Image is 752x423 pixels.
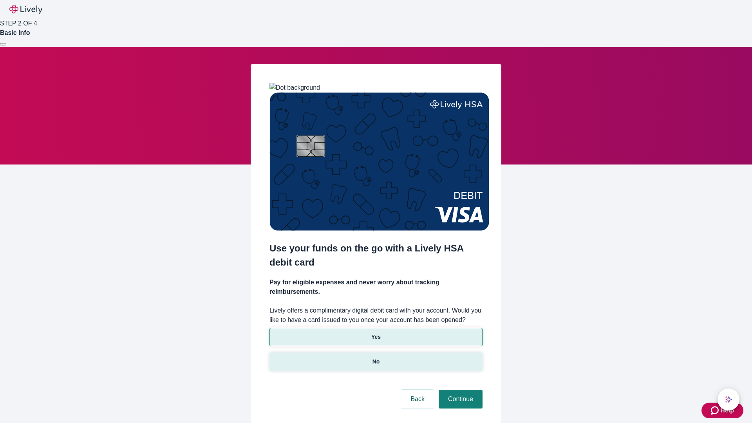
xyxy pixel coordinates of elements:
[269,352,483,371] button: No
[439,390,483,409] button: Continue
[269,278,483,296] h4: Pay for eligible expenses and never worry about tracking reimbursements.
[701,403,743,418] button: Zendesk support iconHelp
[269,306,483,325] label: Lively offers a complimentary digital debit card with your account. Would you like to have a card...
[269,92,489,231] img: Debit card
[269,83,320,92] img: Dot background
[720,406,734,415] span: Help
[718,389,739,410] button: chat
[401,390,434,409] button: Back
[269,241,483,269] h2: Use your funds on the go with a Lively HSA debit card
[269,328,483,346] button: Yes
[725,396,732,403] svg: Lively AI Assistant
[372,358,380,366] p: No
[711,406,720,415] svg: Zendesk support icon
[371,333,381,341] p: Yes
[9,5,42,14] img: Lively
